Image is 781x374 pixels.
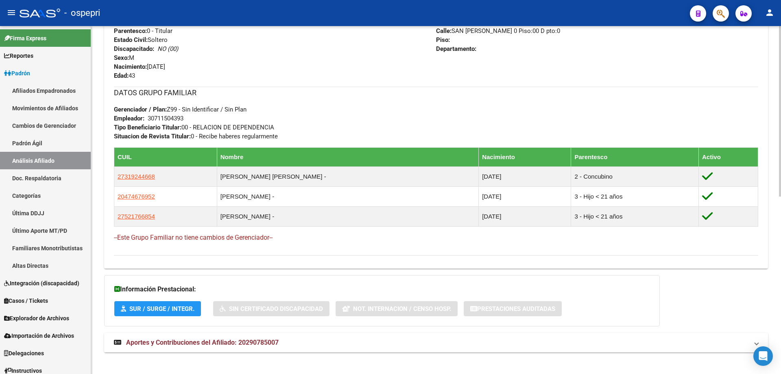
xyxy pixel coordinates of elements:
[353,305,451,313] span: Not. Internacion / Censo Hosp.
[479,166,571,186] td: [DATE]
[114,284,650,295] h3: Información Prestacional:
[477,305,555,313] span: Prestaciones Auditadas
[464,301,562,316] button: Prestaciones Auditadas
[217,186,479,206] td: [PERSON_NAME] -
[118,213,155,220] span: 27521766854
[436,27,560,35] span: SAN [PERSON_NAME] 0 Piso:00 D pto:0
[114,54,129,61] strong: Sexo:
[4,279,79,288] span: Integración (discapacidad)
[118,173,155,180] span: 27319244668
[148,114,183,123] div: 30711504393
[213,301,329,316] button: Sin Certificado Discapacidad
[114,147,217,166] th: CUIL
[114,27,147,35] strong: Parentesco:
[765,8,774,17] mat-icon: person
[571,147,699,166] th: Parentesco
[114,45,154,52] strong: Discapacitado:
[571,186,699,206] td: 3 - Hijo < 21 años
[114,133,278,140] span: 0 - Recibe haberes regularmente
[4,296,48,305] span: Casos / Tickets
[114,124,274,131] span: 00 - RELACION DE DEPENDENCIA
[699,147,758,166] th: Activo
[4,34,46,43] span: Firma Express
[479,147,571,166] th: Nacimiento
[114,106,247,113] span: Z99 - Sin Identificar / Sin Plan
[114,36,168,44] span: Soltero
[114,72,135,79] span: 43
[571,166,699,186] td: 2 - Concubino
[4,314,69,323] span: Explorador de Archivos
[114,106,167,113] strong: Gerenciador / Plan:
[114,63,165,70] span: [DATE]
[114,233,758,242] h4: --Este Grupo Familiar no tiene cambios de Gerenciador--
[64,4,100,22] span: - ospepri
[157,45,178,52] i: NO (00)
[114,36,148,44] strong: Estado Civil:
[114,301,201,316] button: SUR / SURGE / INTEGR.
[114,87,758,98] h3: DATOS GRUPO FAMILIAR
[114,27,172,35] span: 0 - Titular
[4,349,44,358] span: Delegaciones
[217,166,479,186] td: [PERSON_NAME] [PERSON_NAME] -
[114,115,144,122] strong: Empleador:
[479,206,571,226] td: [DATE]
[4,69,30,78] span: Padrón
[479,186,571,206] td: [DATE]
[114,133,191,140] strong: Situacion de Revista Titular:
[114,124,181,131] strong: Tipo Beneficiario Titular:
[336,301,458,316] button: Not. Internacion / Censo Hosp.
[7,8,16,17] mat-icon: menu
[571,206,699,226] td: 3 - Hijo < 21 años
[104,333,768,352] mat-expansion-panel-header: Aportes y Contribuciones del Afiliado: 20290785007
[114,63,147,70] strong: Nacimiento:
[436,27,452,35] strong: Calle:
[217,147,479,166] th: Nombre
[114,54,134,61] span: M
[217,206,479,226] td: [PERSON_NAME] -
[114,72,129,79] strong: Edad:
[126,339,279,346] span: Aportes y Contribuciones del Afiliado: 20290785007
[753,346,773,366] div: Open Intercom Messenger
[436,36,450,44] strong: Piso:
[4,51,33,60] span: Reportes
[436,45,476,52] strong: Departamento:
[118,193,155,200] span: 20474676952
[229,305,323,313] span: Sin Certificado Discapacidad
[129,305,194,313] span: SUR / SURGE / INTEGR.
[4,331,74,340] span: Importación de Archivos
